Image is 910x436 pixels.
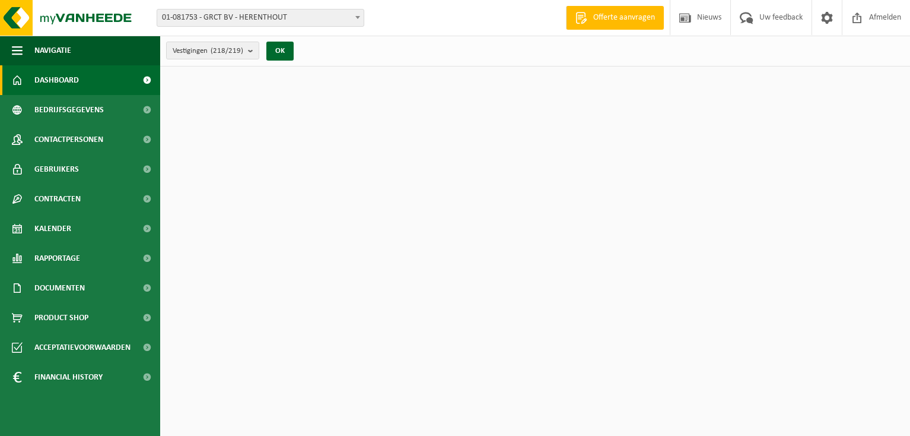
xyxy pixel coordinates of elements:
span: 01-081753 - GRCT BV - HERENTHOUT [157,10,364,26]
span: Acceptatievoorwaarden [34,333,131,362]
button: OK [266,42,294,61]
span: Contracten [34,184,81,214]
span: Vestigingen [173,42,243,60]
span: 01-081753 - GRCT BV - HERENTHOUT [157,9,364,27]
span: Rapportage [34,244,80,273]
span: Bedrijfsgegevens [34,95,104,125]
span: Gebruikers [34,154,79,184]
span: Product Shop [34,303,88,333]
count: (218/219) [211,47,243,55]
span: Offerte aanvragen [590,12,658,24]
span: Navigatie [34,36,71,65]
span: Documenten [34,273,85,303]
button: Vestigingen(218/219) [166,42,259,59]
span: Financial History [34,362,103,392]
span: Dashboard [34,65,79,95]
span: Kalender [34,214,71,244]
a: Offerte aanvragen [566,6,664,30]
span: Contactpersonen [34,125,103,154]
